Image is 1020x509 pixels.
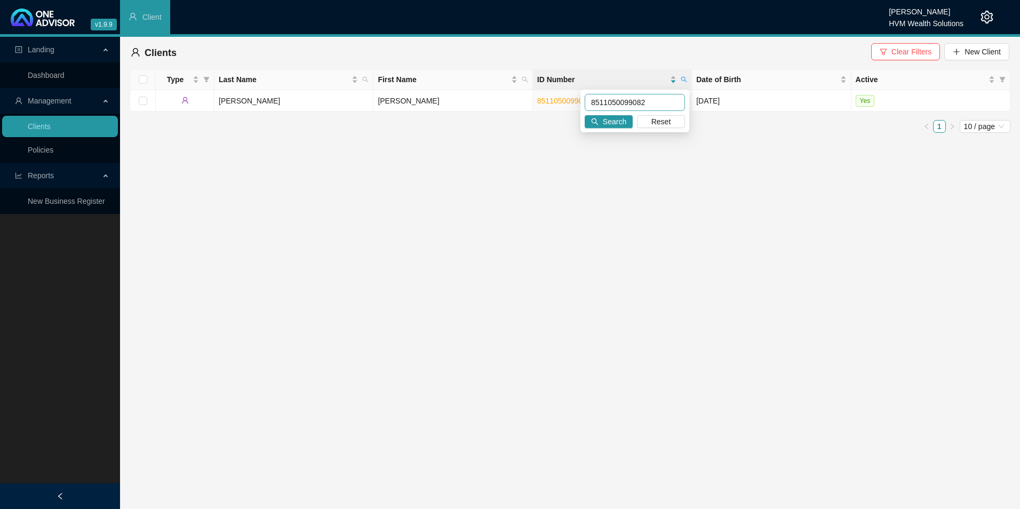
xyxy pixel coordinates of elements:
[965,46,1001,58] span: New Client
[537,74,668,85] span: ID Number
[28,197,105,205] a: New Business Register
[28,97,71,105] span: Management
[201,71,212,88] span: filter
[679,71,689,88] span: search
[520,71,530,88] span: search
[920,120,933,133] button: left
[856,74,986,85] span: Active
[15,172,22,179] span: line-chart
[378,74,508,85] span: First Name
[214,90,373,112] td: [PERSON_NAME]
[360,71,371,88] span: search
[933,120,946,133] li: 1
[522,76,528,83] span: search
[537,97,591,105] a: 8511050099082
[15,46,22,53] span: profile
[946,120,959,133] button: right
[651,116,671,128] span: Reset
[997,71,1008,88] span: filter
[637,115,685,128] button: Reset
[999,76,1006,83] span: filter
[11,9,75,26] img: 2df55531c6924b55f21c4cf5d4484680-logo-light.svg
[362,76,369,83] span: search
[891,46,931,58] span: Clear Filters
[603,116,626,128] span: Search
[129,12,137,21] span: user
[871,43,940,60] button: Clear Filters
[889,3,963,14] div: [PERSON_NAME]
[889,14,963,26] div: HVM Wealth Solutions
[15,97,22,105] span: user
[156,69,214,90] th: Type
[585,115,633,128] button: Search
[373,90,532,112] td: [PERSON_NAME]
[946,120,959,133] li: Next Page
[181,97,189,104] span: user
[203,76,210,83] span: filter
[57,492,64,500] span: left
[953,48,960,55] span: plus
[923,123,930,130] span: left
[131,47,140,57] span: user
[681,76,687,83] span: search
[880,48,887,55] span: filter
[981,11,993,23] span: setting
[28,171,54,180] span: Reports
[944,43,1009,60] button: New Client
[696,74,838,85] span: Date of Birth
[28,71,65,79] a: Dashboard
[28,122,51,131] a: Clients
[851,69,1010,90] th: Active
[692,69,851,90] th: Date of Birth
[219,74,349,85] span: Last Name
[28,146,53,154] a: Policies
[934,121,945,132] a: 1
[160,74,190,85] span: Type
[585,94,685,111] input: Search ID Number
[142,13,162,21] span: Client
[91,19,117,30] span: v1.9.9
[28,45,54,54] span: Landing
[373,69,532,90] th: First Name
[960,120,1010,133] div: Page Size
[692,90,851,112] td: [DATE]
[856,95,875,107] span: Yes
[949,123,955,130] span: right
[920,120,933,133] li: Previous Page
[591,118,599,125] span: search
[964,121,1006,132] span: 10 / page
[214,69,373,90] th: Last Name
[145,47,177,58] span: Clients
